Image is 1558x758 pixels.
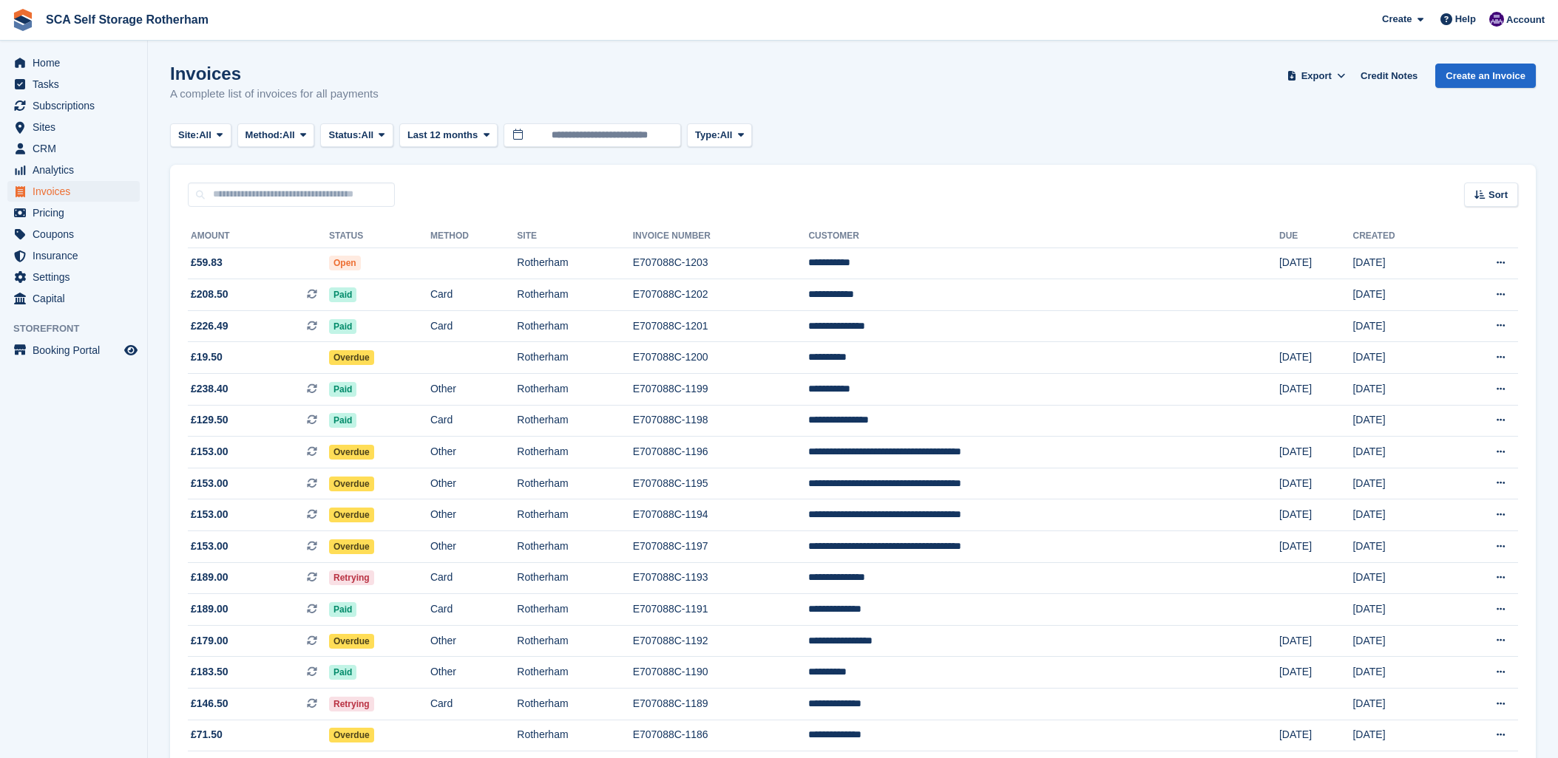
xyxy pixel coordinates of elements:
td: E707088C-1198 [633,405,809,437]
span: £189.00 [191,570,228,585]
span: £208.50 [191,287,228,302]
span: £189.00 [191,601,228,617]
span: All [362,128,374,143]
td: [DATE] [1279,499,1352,531]
td: Rotherham [517,374,632,406]
span: Pricing [33,202,121,223]
a: menu [7,52,140,73]
button: Type: All [687,123,752,148]
span: All [282,128,295,143]
span: Status: [328,128,361,143]
h1: Invoices [170,64,379,83]
span: £19.50 [191,349,223,365]
td: Rotherham [517,594,632,626]
td: [DATE] [1352,499,1448,531]
td: E707088C-1194 [633,499,809,531]
button: Method: All [237,123,315,148]
th: Site [517,225,632,248]
span: Coupons [33,224,121,245]
span: Overdue [329,634,374,649]
span: All [199,128,211,143]
td: [DATE] [1352,562,1448,594]
td: E707088C-1193 [633,562,809,594]
a: menu [7,340,140,361]
th: Status [329,225,430,248]
span: CRM [33,138,121,159]
span: £238.40 [191,381,228,397]
th: Amount [188,225,329,248]
button: Site: All [170,123,231,148]
td: [DATE] [1352,689,1448,720]
span: £146.50 [191,696,228,711]
button: Status: All [320,123,393,148]
td: E707088C-1192 [633,625,809,657]
td: E707088C-1201 [633,310,809,342]
td: [DATE] [1352,657,1448,689]
a: Credit Notes [1355,64,1423,88]
td: [DATE] [1352,720,1448,751]
span: Subscriptions [33,95,121,116]
a: menu [7,160,140,180]
span: Account [1506,13,1545,27]
td: Other [430,468,517,499]
a: menu [7,224,140,245]
td: [DATE] [1352,594,1448,626]
a: menu [7,288,140,309]
span: Paid [329,413,356,428]
a: menu [7,74,140,95]
span: Paid [329,382,356,397]
span: Sites [33,117,121,137]
span: Tasks [33,74,121,95]
td: E707088C-1189 [633,689,809,720]
td: Card [430,405,517,437]
th: Customer [808,225,1279,248]
span: Paid [329,319,356,334]
span: £129.50 [191,412,228,428]
span: Overdue [329,728,374,742]
span: Method: [245,128,283,143]
td: [DATE] [1279,247,1352,279]
span: £153.00 [191,444,228,460]
span: Analytics [33,160,121,180]
td: Rotherham [517,657,632,689]
a: menu [7,245,140,266]
td: E707088C-1190 [633,657,809,689]
td: [DATE] [1279,468,1352,499]
td: Rotherham [517,531,632,563]
td: Rotherham [517,247,632,279]
th: Due [1279,225,1352,248]
td: [DATE] [1279,342,1352,374]
a: Preview store [122,341,140,359]
th: Method [430,225,517,248]
td: [DATE] [1279,625,1352,657]
td: Card [430,562,517,594]
td: E707088C-1186 [633,720,809,751]
a: menu [7,267,140,287]
td: E707088C-1197 [633,531,809,563]
td: Rotherham [517,625,632,657]
td: Card [430,594,517,626]
span: Overdue [329,350,374,365]
span: Storefront [13,321,147,336]
span: Overdue [329,477,374,491]
a: menu [7,117,140,137]
td: [DATE] [1352,405,1448,437]
td: Rotherham [517,720,632,751]
td: Other [430,499,517,531]
span: £183.50 [191,664,228,680]
span: Retrying [329,570,374,585]
span: All [720,128,733,143]
span: £71.50 [191,727,223,742]
a: Create an Invoice [1435,64,1536,88]
span: Settings [33,267,121,287]
span: Last 12 months [407,128,478,143]
span: Booking Portal [33,340,121,361]
span: Paid [329,287,356,302]
td: Card [430,279,517,311]
td: [DATE] [1352,437,1448,468]
td: Rotherham [517,405,632,437]
td: Rotherham [517,342,632,374]
td: Card [430,310,517,342]
td: Other [430,625,517,657]
span: Overdue [329,539,374,554]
